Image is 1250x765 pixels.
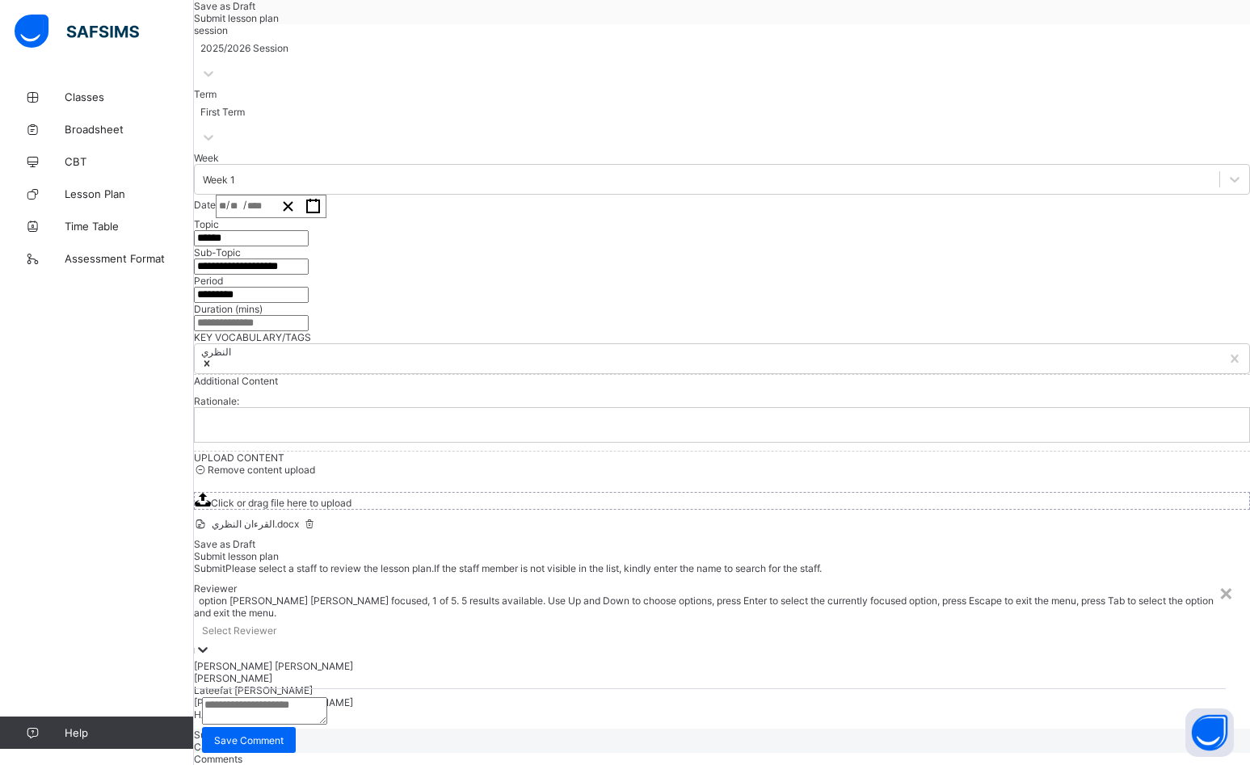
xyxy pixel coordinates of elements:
span: Submit lesson plan [194,12,279,24]
span: / [243,198,246,212]
span: Please select a staff to review the lesson plan. [225,562,434,574]
span: Additional Content [194,375,278,387]
span: Click or drag file here to upload [211,497,351,509]
span: Click or drag file here to upload [194,492,1250,510]
label: Sub-Topic [194,246,241,259]
span: القرءان النظري.docx [194,518,317,530]
span: If the staff member is not visible in the list, kindly enter the name to search for the staff. [434,562,822,574]
span: / [226,198,229,212]
span: Reviewer [194,582,237,595]
label: Topic [194,218,219,230]
div: Select Reviewer [202,624,276,637]
span: KEY VOCABULARY/TAGS [194,331,311,343]
span: Date [194,199,216,211]
span: Help [65,726,193,739]
span: Broadsheet [65,123,194,136]
span: Term [194,88,217,100]
span: Week [194,152,219,164]
span: UPLOAD CONTENT [194,452,284,464]
span: Time Table [65,220,194,233]
div: [PERSON_NAME] [194,672,1250,684]
img: safsims [15,15,139,48]
span: Classes [65,90,194,103]
div: × [1218,578,1234,606]
span: Save Comment [214,734,284,746]
span: Remove content upload [208,464,315,476]
span: Submit [194,562,225,574]
span: Assessment Format [65,252,194,265]
div: النظري [201,346,231,358]
span: Save as Draft [194,538,255,550]
span: option [PERSON_NAME] [PERSON_NAME] focused, 1 of 5. 5 results available. Use Up and Down to choos... [194,595,1214,619]
div: First Term [200,106,245,118]
span: Lesson Plan [65,187,194,200]
span: session [194,24,228,36]
span: Submit lesson plan [194,550,279,562]
div: Week 1 [203,174,235,186]
div: Lateefat [PERSON_NAME] [194,684,1250,696]
div: [PERSON_NAME] [PERSON_NAME] [194,660,1250,672]
button: Open asap [1185,708,1234,757]
div: 2025/2026 Session [200,42,288,54]
label: Duration (mins) [194,303,263,315]
label: Period [194,275,223,287]
span: Rationale: [194,387,239,415]
span: CBT [65,155,194,168]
